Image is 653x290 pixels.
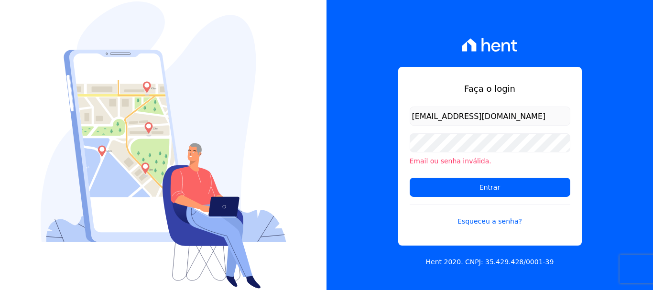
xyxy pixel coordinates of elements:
h1: Faça o login [410,82,570,95]
a: Esqueceu a senha? [410,204,570,226]
input: Email [410,107,570,126]
img: Login [41,1,286,289]
input: Entrar [410,178,570,197]
p: Hent 2020. CNPJ: 35.429.428/0001-39 [426,257,554,267]
li: Email ou senha inválida. [410,156,570,166]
